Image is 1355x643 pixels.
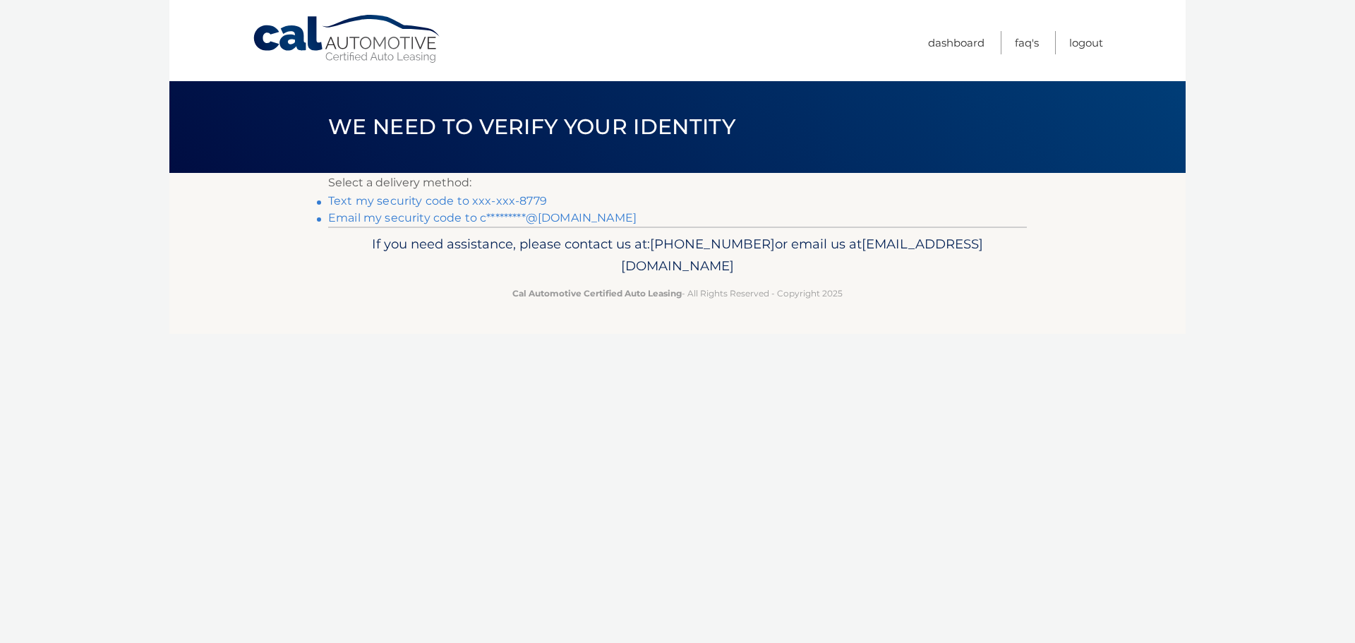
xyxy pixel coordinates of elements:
a: Text my security code to xxx-xxx-8779 [328,194,547,208]
a: Logout [1069,31,1103,54]
p: - All Rights Reserved - Copyright 2025 [337,286,1018,301]
a: Cal Automotive [252,14,442,64]
a: Dashboard [928,31,984,54]
a: Email my security code to c*********@[DOMAIN_NAME] [328,211,637,224]
strong: Cal Automotive Certified Auto Leasing [512,288,682,299]
a: FAQ's [1015,31,1039,54]
span: We need to verify your identity [328,114,735,140]
p: If you need assistance, please contact us at: or email us at [337,233,1018,278]
span: [PHONE_NUMBER] [650,236,775,252]
p: Select a delivery method: [328,173,1027,193]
